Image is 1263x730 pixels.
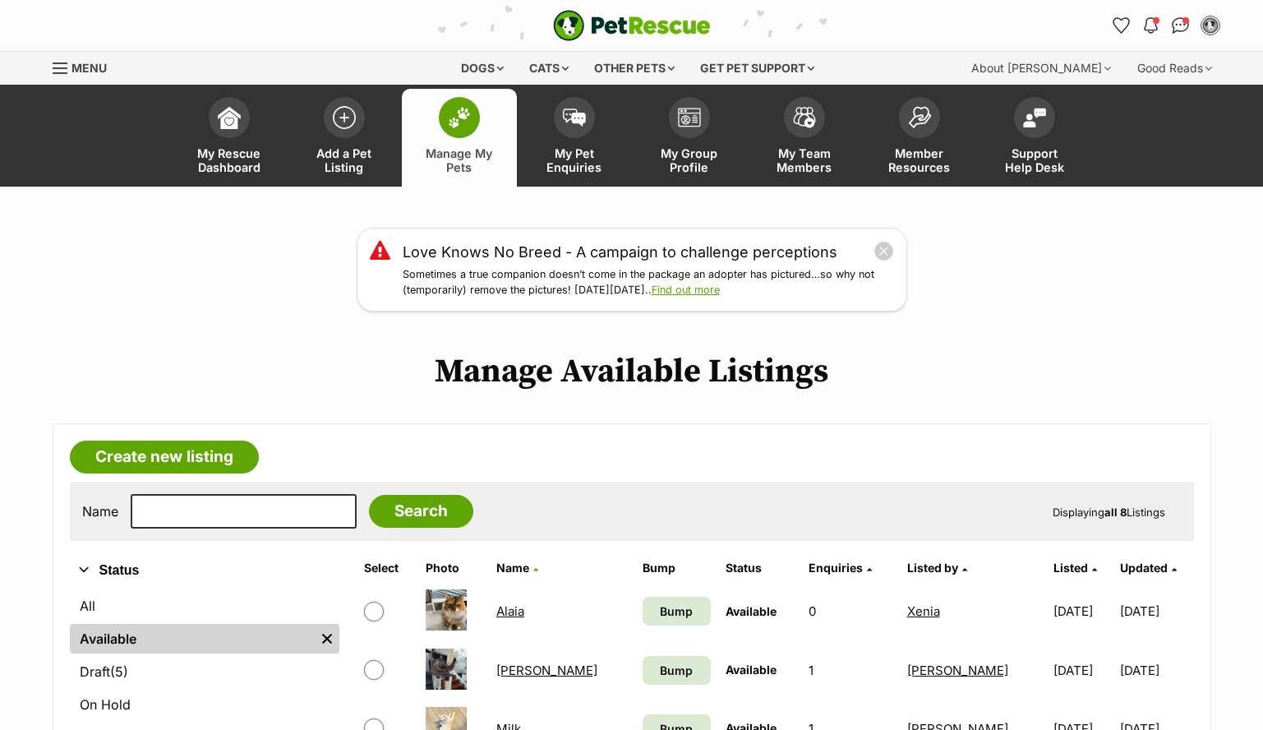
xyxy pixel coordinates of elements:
[1120,583,1192,640] td: [DATE]
[862,89,977,187] a: Member Resources
[518,52,580,85] div: Cats
[998,146,1072,174] span: Support Help Desk
[1104,506,1127,519] strong: all 8
[1197,12,1224,39] button: My account
[422,146,496,174] span: Manage My Pets
[632,89,747,187] a: My Group Profile
[1047,583,1118,640] td: [DATE]
[517,89,632,187] a: My Pet Enquiries
[1168,12,1194,39] a: Conversations
[907,561,967,575] a: Listed by
[1053,506,1165,519] span: Displaying Listings
[369,495,473,528] input: Search
[660,662,693,679] span: Bump
[403,267,894,298] p: Sometimes a true companion doesn’t come in the package an adopter has pictured…so why not (tempor...
[403,241,837,263] a: Love Knows No Breed - A campaign to challenge perceptions
[449,52,515,85] div: Dogs
[678,108,701,127] img: group-profile-icon-3fa3cf56718a62981997c0bc7e787c4b2cf8bcc04b72c1350f741eb67cf2f40e.svg
[553,10,711,41] a: PetRescue
[793,107,816,128] img: team-members-icon-5396bd8760b3fe7c0b43da4ab00e1e3bb1a5d9ba89233759b79545d2d3fc5d0d.svg
[419,555,488,581] th: Photo
[907,603,940,619] a: Xenia
[496,603,524,619] a: Alaia
[802,583,899,640] td: 0
[636,555,717,581] th: Bump
[1109,12,1135,39] a: Favourites
[883,146,956,174] span: Member Resources
[726,663,777,677] span: Available
[767,146,841,174] span: My Team Members
[218,106,241,129] img: dashboard-icon-eb2f2d2d3e046f16d808141f083e7271f6b2e854fb5c12c21221c1fb7104beca.svg
[747,89,862,187] a: My Team Members
[907,561,958,575] span: Listed by
[652,284,720,296] a: Find out more
[307,146,381,174] span: Add a Pet Listing
[426,649,467,690] img: Maria
[70,441,259,474] a: Create new listing
[977,89,1092,187] a: Support Help Desk
[660,603,693,620] span: Bump
[287,89,402,187] a: Add a Pet Listing
[1120,642,1192,699] td: [DATE]
[172,89,287,187] a: My Rescue Dashboard
[70,657,339,686] a: Draft
[448,107,471,128] img: manage-my-pets-icon-02211641906a0b7f246fdf0571729dbe1e7629f14944591b6c1af311fb30b64b.svg
[70,690,339,719] a: On Hold
[1202,17,1219,34] img: Bella Z profile pic
[53,52,118,81] a: Menu
[110,662,128,681] span: (5)
[1120,561,1177,575] a: Updated
[960,52,1122,85] div: About [PERSON_NAME]
[357,555,417,581] th: Select
[402,89,517,187] a: Manage My Pets
[1120,561,1168,575] span: Updated
[553,10,711,41] img: logo-e224e6f780fb5917bec1dbf3a21bbac754714ae5b6737aabdf751b685950b380.svg
[496,663,597,678] a: [PERSON_NAME]
[1023,108,1046,127] img: help-desk-icon-fdf02630f3aa405de69fd3d07c3f3aa587a6932b1a1747fa1d2bba05be0121f9.svg
[1126,52,1224,85] div: Good Reads
[1053,561,1088,575] span: Listed
[315,624,339,654] a: Remove filter
[1053,561,1097,575] a: Listed
[1047,642,1118,699] td: [DATE]
[82,504,118,519] label: Name
[583,52,686,85] div: Other pets
[643,597,711,626] a: Bump
[652,146,726,174] span: My Group Profile
[907,663,1008,678] a: [PERSON_NAME]
[563,109,586,127] img: pet-enquiries-icon-7e3ad2cf08bfb03b45e93fb7055b45f3efa6380592205ae92323e6603595dc1f.svg
[908,106,931,128] img: member-resources-icon-8e73f808a243e03378d46382f2149f9095a855e16c252ad45f914b54edf8863c.svg
[192,146,266,174] span: My Rescue Dashboard
[70,591,339,621] a: All
[496,561,538,575] a: Name
[1138,12,1164,39] button: Notifications
[809,561,872,575] a: Enquiries
[70,560,339,581] button: Status
[1172,17,1189,34] img: chat-41dd97257d64d25036548639549fe6c8038ab92f7586957e7f3b1b290dea8141.svg
[71,61,107,75] span: Menu
[537,146,611,174] span: My Pet Enquiries
[1109,12,1224,39] ul: Account quick links
[70,624,315,654] a: Available
[809,561,863,575] span: translation missing: en.admin.listings.index.attributes.enquiries
[719,555,800,581] th: Status
[333,106,356,129] img: add-pet-listing-icon-0afa8454b4691262ce3f59096e99ab1cd57d4a30225e0717b998d2c9b9846f56.svg
[1144,17,1157,34] img: notifications-46538b983faf8c2785f20acdc204bb7945ddae34d4c08c2a6579f10ce5e182be.svg
[873,241,894,261] button: close
[643,656,711,685] a: Bump
[689,52,826,85] div: Get pet support
[496,561,529,575] span: Name
[802,642,899,699] td: 1
[726,604,777,618] span: Available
